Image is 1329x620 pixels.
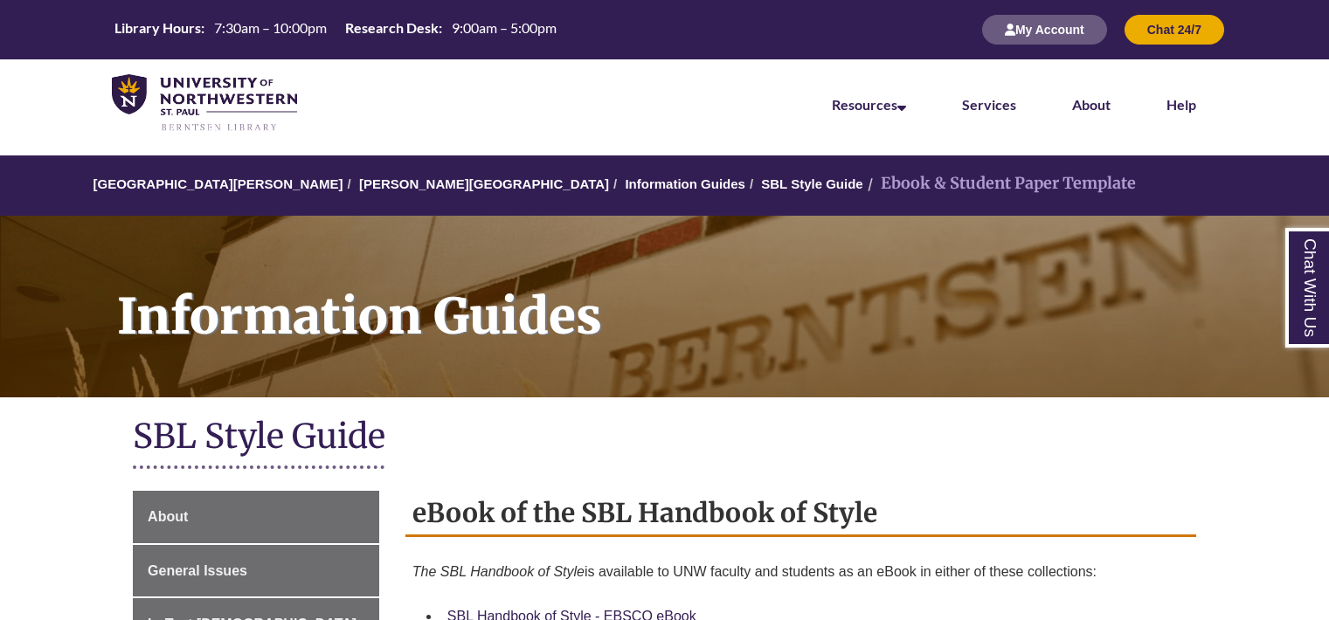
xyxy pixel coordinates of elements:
[761,176,862,191] a: SBL Style Guide
[107,18,207,38] th: Library Hours:
[133,491,379,543] a: About
[107,18,564,40] table: Hours Today
[148,563,247,578] span: General Issues
[93,176,343,191] a: [GEOGRAPHIC_DATA][PERSON_NAME]
[982,15,1107,45] button: My Account
[214,19,327,36] span: 7:30am – 10:00pm
[112,74,297,133] img: UNWSP Library Logo
[98,216,1329,375] h1: Information Guides
[133,415,1196,461] h1: SBL Style Guide
[1072,96,1111,113] a: About
[625,176,745,191] a: Information Guides
[107,18,564,42] a: Hours Today
[412,564,585,579] em: The SBL Handbook of Style
[338,18,445,38] th: Research Desk:
[982,22,1107,37] a: My Account
[863,171,1136,196] li: Ebook & Student Paper Template
[405,491,1196,537] h2: eBook of the SBL Handbook of Style
[412,555,1189,589] p: is available to UNW faculty and students as an eBook in either of these collections:
[359,176,609,191] a: [PERSON_NAME][GEOGRAPHIC_DATA]
[1125,15,1224,45] button: Chat 24/7
[962,96,1016,113] a: Services
[1125,22,1224,37] a: Chat 24/7
[1166,96,1196,113] a: Help
[148,509,188,524] span: About
[832,96,906,113] a: Resources
[452,19,557,36] span: 9:00am – 5:00pm
[133,545,379,597] a: General Issues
